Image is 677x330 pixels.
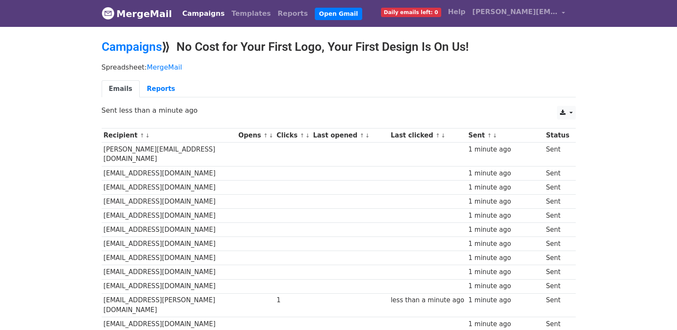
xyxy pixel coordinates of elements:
th: Opens [236,128,275,143]
div: 1 minute ago [468,145,542,155]
div: 1 minute ago [468,197,542,207]
p: Spreadsheet: [102,63,576,72]
td: Sent [544,166,571,180]
div: 1 minute ago [468,225,542,235]
td: [EMAIL_ADDRESS][DOMAIN_NAME] [102,194,237,208]
th: Sent [466,128,544,143]
td: [EMAIL_ADDRESS][DOMAIN_NAME] [102,166,237,180]
a: Daily emails left: 0 [378,3,445,20]
td: Sent [544,143,571,166]
p: Sent less than a minute ago [102,106,576,115]
span: Daily emails left: 0 [381,8,441,17]
a: [PERSON_NAME][EMAIL_ADDRESS][DOMAIN_NAME] [469,3,569,23]
a: Open Gmail [315,8,362,20]
td: [EMAIL_ADDRESS][DOMAIN_NAME] [102,279,237,293]
div: 1 minute ago [468,211,542,221]
td: [EMAIL_ADDRESS][DOMAIN_NAME] [102,223,237,237]
div: 1 minute ago [468,253,542,263]
img: MergeMail logo [102,7,114,20]
a: Campaigns [179,5,228,22]
div: 1 [277,295,309,305]
td: Sent [544,209,571,223]
a: Reports [140,80,182,98]
div: 1 minute ago [468,319,542,329]
td: [PERSON_NAME][EMAIL_ADDRESS][DOMAIN_NAME] [102,143,237,166]
th: Last opened [311,128,389,143]
div: 1 minute ago [468,239,542,249]
span: [PERSON_NAME][EMAIL_ADDRESS][DOMAIN_NAME] [472,7,558,17]
a: Help [445,3,469,20]
td: [EMAIL_ADDRESS][DOMAIN_NAME] [102,209,237,223]
td: Sent [544,194,571,208]
a: Templates [228,5,274,22]
a: ↑ [436,132,440,139]
div: 1 minute ago [468,281,542,291]
td: [EMAIL_ADDRESS][DOMAIN_NAME] [102,237,237,251]
td: Sent [544,237,571,251]
a: ↓ [441,132,445,139]
div: 1 minute ago [468,295,542,305]
a: ↑ [487,132,492,139]
a: ↑ [300,132,305,139]
td: Sent [544,265,571,279]
a: Emails [102,80,140,98]
td: Sent [544,251,571,265]
a: MergeMail [147,63,182,71]
h2: ⟫ No Cost for Your First Logo, Your First Design Is On Us! [102,40,576,54]
td: [EMAIL_ADDRESS][DOMAIN_NAME] [102,251,237,265]
a: ↓ [269,132,273,139]
a: ↑ [140,132,144,139]
a: ↑ [360,132,364,139]
a: Campaigns [102,40,162,54]
td: [EMAIL_ADDRESS][DOMAIN_NAME] [102,265,237,279]
a: MergeMail [102,5,172,23]
a: ↓ [145,132,150,139]
a: ↓ [305,132,310,139]
a: ↑ [264,132,268,139]
th: Recipient [102,128,237,143]
td: Sent [544,293,571,317]
div: 1 minute ago [468,169,542,178]
th: Clicks [275,128,311,143]
a: Reports [274,5,311,22]
td: Sent [544,223,571,237]
div: 1 minute ago [468,183,542,193]
div: less than a minute ago [391,295,464,305]
td: Sent [544,180,571,194]
td: [EMAIL_ADDRESS][DOMAIN_NAME] [102,180,237,194]
div: 1 minute ago [468,267,542,277]
td: Sent [544,279,571,293]
th: Status [544,128,571,143]
th: Last clicked [389,128,466,143]
a: ↓ [492,132,497,139]
a: ↓ [365,132,370,139]
td: [EMAIL_ADDRESS][PERSON_NAME][DOMAIN_NAME] [102,293,237,317]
